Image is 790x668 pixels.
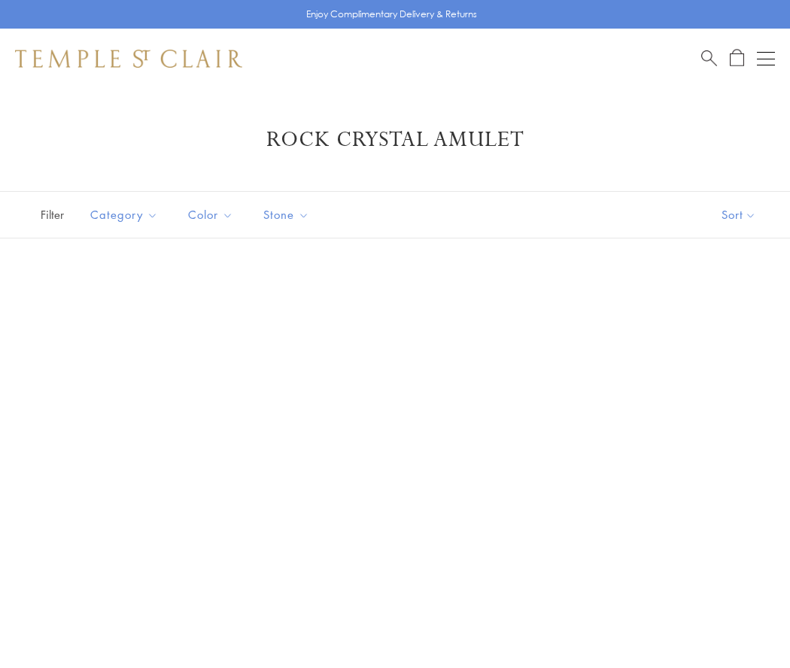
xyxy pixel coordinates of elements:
[252,198,321,232] button: Stone
[757,50,775,68] button: Open navigation
[730,49,744,68] a: Open Shopping Bag
[79,198,169,232] button: Category
[306,7,477,22] p: Enjoy Complimentary Delivery & Returns
[177,198,245,232] button: Color
[181,205,245,224] span: Color
[38,126,752,153] h1: Rock Crystal Amulet
[256,205,321,224] span: Stone
[15,50,242,68] img: Temple St. Clair
[701,49,717,68] a: Search
[83,205,169,224] span: Category
[688,192,790,238] button: Show sort by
